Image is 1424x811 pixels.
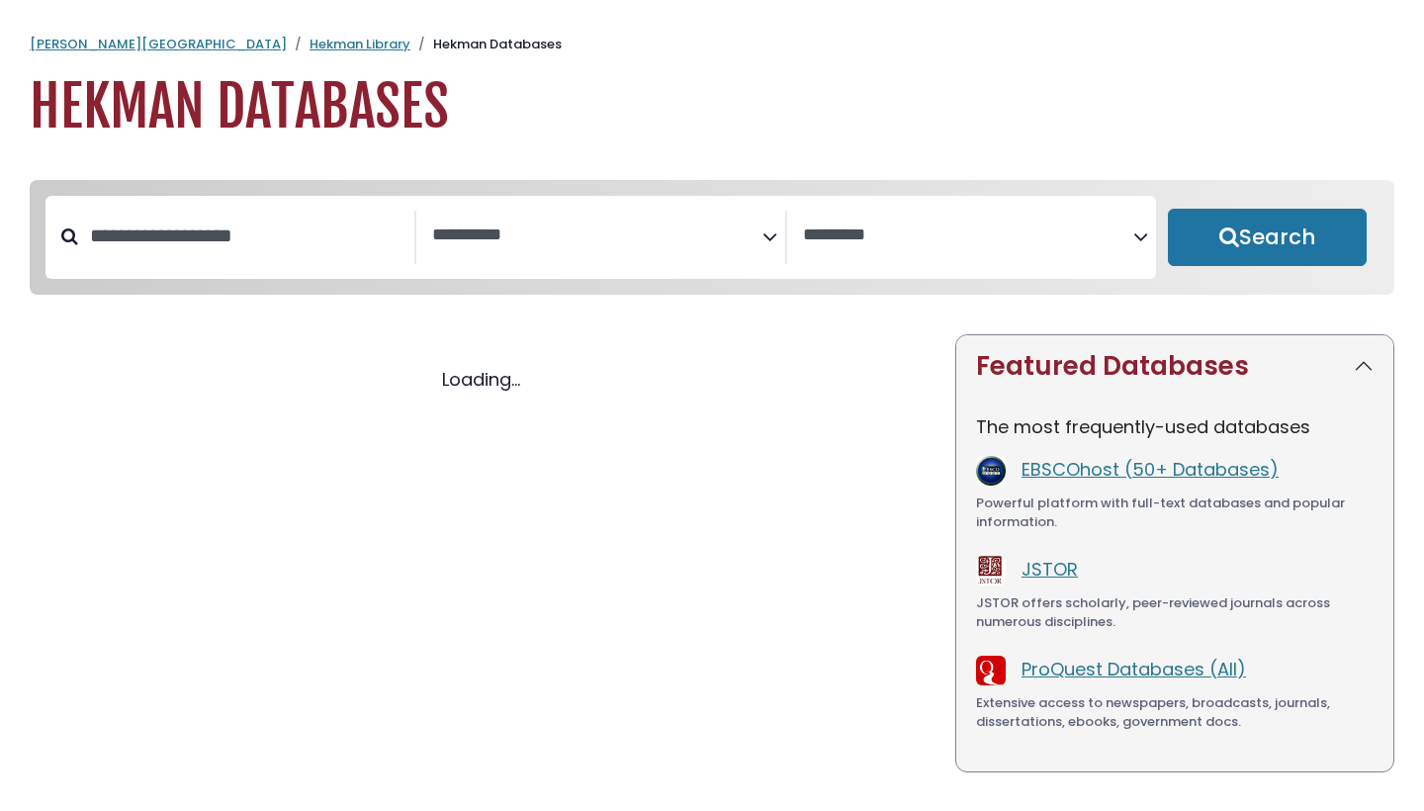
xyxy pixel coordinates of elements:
[976,593,1374,632] div: JSTOR offers scholarly, peer-reviewed journals across numerous disciplines.
[30,180,1394,295] nav: Search filters
[1168,209,1367,266] button: Submit for Search Results
[78,220,414,252] input: Search database by title or keyword
[30,366,932,393] div: Loading...
[976,494,1374,532] div: Powerful platform with full-text databases and popular information.
[310,35,410,53] a: Hekman Library
[30,35,1394,54] nav: breadcrumb
[976,413,1374,440] p: The most frequently-used databases
[976,693,1374,732] div: Extensive access to newspapers, broadcasts, journals, dissertations, ebooks, government docs.
[1022,557,1078,582] a: JSTOR
[30,35,287,53] a: [PERSON_NAME][GEOGRAPHIC_DATA]
[956,335,1393,398] button: Featured Databases
[1022,457,1279,482] a: EBSCOhost (50+ Databases)
[432,225,762,246] textarea: Search
[803,225,1133,246] textarea: Search
[30,74,1394,140] h1: Hekman Databases
[410,35,562,54] li: Hekman Databases
[1022,657,1246,681] a: ProQuest Databases (All)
